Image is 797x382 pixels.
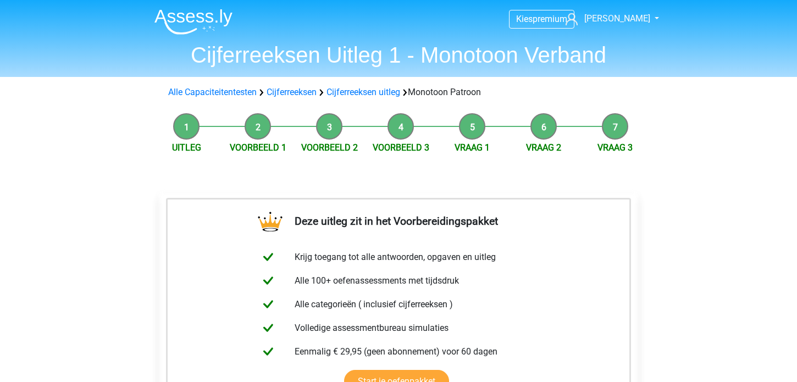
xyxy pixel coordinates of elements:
span: premium [533,14,567,24]
a: [PERSON_NAME] [561,12,651,25]
a: Voorbeeld 3 [373,142,429,153]
div: Monotoon Patroon [164,86,633,99]
a: Vraag 1 [455,142,490,153]
a: Cijferreeksen [267,87,317,97]
img: Assessly [154,9,233,35]
span: [PERSON_NAME] [584,13,650,24]
a: Vraag 3 [597,142,633,153]
a: Voorbeeld 1 [230,142,286,153]
a: Alle Capaciteitentesten [168,87,257,97]
h1: Cijferreeksen Uitleg 1 - Monotoon Verband [146,42,651,68]
a: Vraag 2 [526,142,561,153]
a: Voorbeeld 2 [301,142,358,153]
a: Uitleg [172,142,201,153]
span: Kies [516,14,533,24]
a: Cijferreeksen uitleg [326,87,400,97]
a: Kiespremium [510,12,574,26]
